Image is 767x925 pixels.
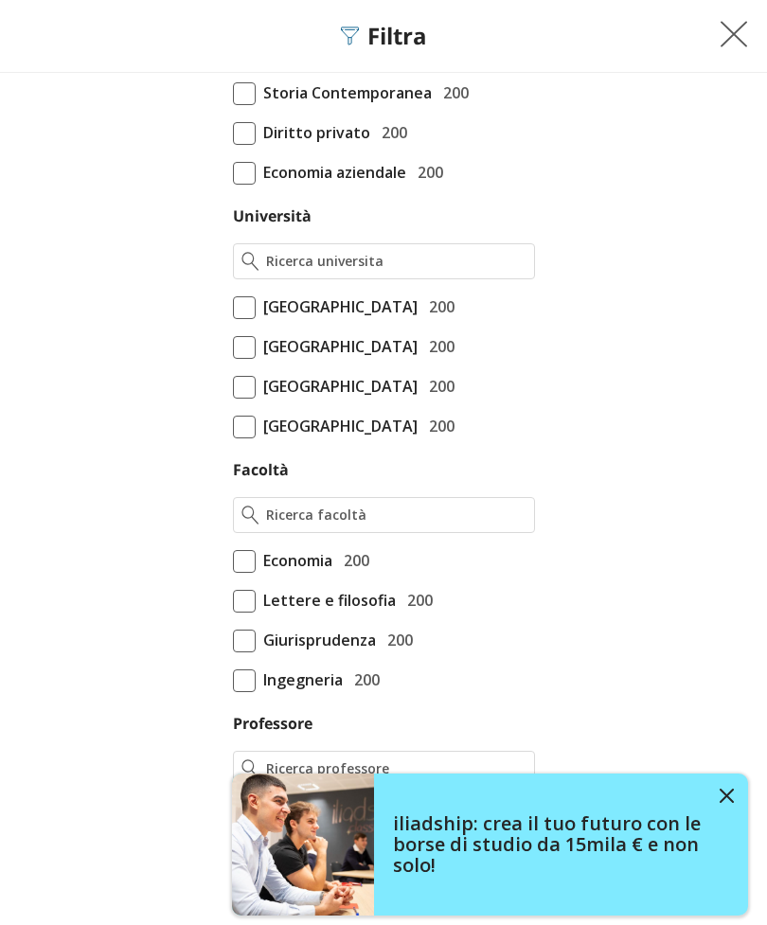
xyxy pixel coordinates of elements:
span: 200 [374,120,407,145]
span: Diritto privato [256,120,370,145]
span: 200 [421,334,455,359]
span: 200 [400,588,433,613]
span: 200 [410,160,443,185]
span: 200 [347,667,380,692]
label: Facoltà [233,459,289,480]
span: Storia Contemporanea [256,80,432,105]
img: Filtra filtri mobile [341,27,360,45]
input: Ricerca universita [266,252,526,271]
span: Economia [256,548,332,573]
img: Chiudi filtri mobile [720,20,748,48]
span: 200 [436,80,469,105]
span: 200 [380,628,413,652]
span: Ingegneria [256,667,343,692]
span: 200 [421,294,455,319]
span: 200 [421,414,455,438]
span: [GEOGRAPHIC_DATA] [256,414,418,438]
label: Università [233,205,312,226]
span: Economia aziendale [256,160,406,185]
img: close [720,789,734,803]
input: Ricerca professore [266,759,526,778]
span: 200 [421,374,455,399]
img: Ricerca professore [241,759,259,778]
label: Professore [233,713,312,734]
input: Ricerca facoltà [266,506,526,525]
h4: iliadship: crea il tuo futuro con le borse di studio da 15mila € e non solo! [393,813,705,876]
span: [GEOGRAPHIC_DATA] [256,294,418,319]
span: Lettere e filosofia [256,588,396,613]
span: 200 [336,548,369,573]
div: Filtra [341,23,427,49]
img: Ricerca universita [241,252,259,271]
span: [GEOGRAPHIC_DATA] [256,334,418,359]
span: Giurisprudenza [256,628,376,652]
span: [GEOGRAPHIC_DATA] [256,374,418,399]
img: Ricerca facoltà [241,506,259,525]
a: iliadship: crea il tuo futuro con le borse di studio da 15mila € e non solo! [232,774,748,916]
